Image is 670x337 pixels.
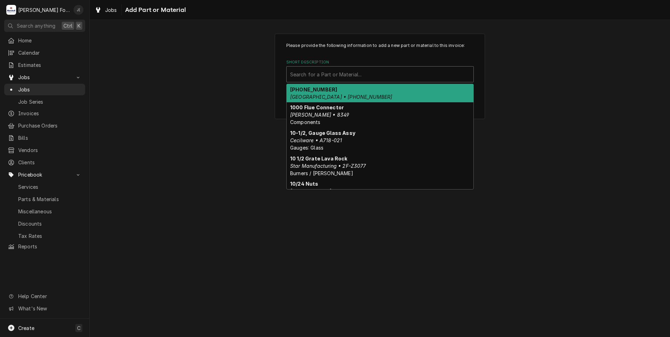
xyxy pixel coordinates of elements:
div: Marshall Food Equipment Service's Avatar [6,5,16,15]
span: Reports [18,243,82,250]
button: Search anythingCtrlK [4,20,85,32]
em: [GEOGRAPHIC_DATA] • [PHONE_NUMBER] [290,94,392,100]
a: Miscellaneous [4,206,85,217]
a: Vendors [4,144,85,156]
em: Cecilware • A718-021 [290,137,342,143]
em: [PERSON_NAME] • 8349 [290,112,349,118]
a: Services [4,181,85,193]
span: Vendors [18,146,82,154]
span: Add Part or Material [123,5,186,15]
em: [PERSON_NAME] • 91841A011 [290,188,362,194]
div: J( [74,5,83,15]
span: Clients [18,159,82,166]
a: Clients [4,157,85,168]
span: Services [18,183,82,191]
span: Estimates [18,61,82,69]
a: Invoices [4,108,85,119]
div: Short Description [286,60,474,82]
a: Parts & Materials [4,193,85,205]
span: Create [18,325,34,331]
span: Jobs [105,6,117,14]
span: Tax Rates [18,232,82,240]
em: Star Manufacturing • 2F-Z3077 [290,163,366,169]
div: Line Item Create/Update Form [286,42,474,82]
strong: [PHONE_NUMBER] [290,87,337,92]
strong: 10 1/2 Grate Lava Rock [290,156,348,161]
div: [PERSON_NAME] Food Equipment Service [18,6,70,14]
div: Jeff Debigare (109)'s Avatar [74,5,83,15]
span: Jobs [18,74,71,81]
span: Search anything [17,22,55,29]
a: Purchase Orders [4,120,85,131]
span: Burners / [PERSON_NAME] [290,170,353,176]
a: Job Series [4,96,85,108]
a: Jobs [92,4,120,16]
span: C [77,324,81,332]
span: Invoices [18,110,82,117]
span: Calendar [18,49,82,56]
a: Home [4,35,85,46]
a: Jobs [4,84,85,95]
span: Gauges: Glass [290,145,323,151]
span: Home [18,37,82,44]
span: Jobs [18,86,82,93]
strong: 10-1/2, Gauge Glass Assy [290,130,355,136]
span: Ctrl [63,22,73,29]
a: Reports [4,241,85,252]
a: Go to Help Center [4,290,85,302]
a: Go to Jobs [4,71,85,83]
a: Estimates [4,59,85,71]
div: Line Item Create/Update [275,34,485,119]
span: K [77,22,81,29]
label: Short Description [286,60,474,65]
p: Please provide the following information to add a new part or material to this invoice: [286,42,474,49]
a: Discounts [4,218,85,229]
a: Bills [4,132,85,144]
strong: 10/24 Nuts [290,181,319,187]
span: Purchase Orders [18,122,82,129]
a: Go to Pricebook [4,169,85,180]
span: Discounts [18,220,82,227]
strong: 1000 Flue Connector [290,104,344,110]
span: Components [290,119,321,125]
span: Parts & Materials [18,195,82,203]
span: Bills [18,134,82,142]
span: What's New [18,305,81,312]
span: Pricebook [18,171,71,178]
span: Help Center [18,293,81,300]
div: M [6,5,16,15]
a: Calendar [4,47,85,59]
a: Go to What's New [4,303,85,314]
span: Miscellaneous [18,208,82,215]
a: Tax Rates [4,230,85,242]
span: Job Series [18,98,82,105]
